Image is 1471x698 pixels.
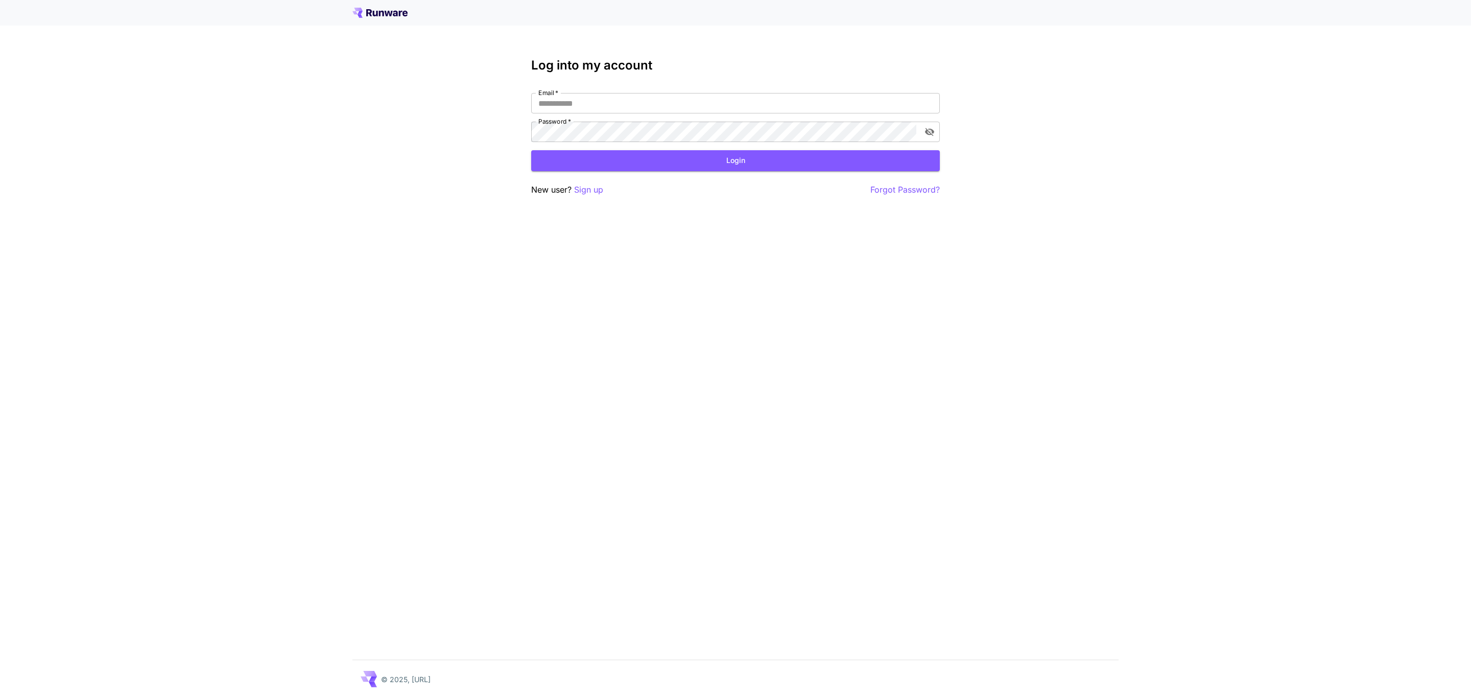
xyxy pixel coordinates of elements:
[574,183,603,196] button: Sign up
[531,183,603,196] p: New user?
[870,183,940,196] button: Forgot Password?
[531,150,940,171] button: Login
[538,117,571,126] label: Password
[531,58,940,73] h3: Log into my account
[538,88,558,97] label: Email
[920,123,939,141] button: toggle password visibility
[381,674,431,685] p: © 2025, [URL]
